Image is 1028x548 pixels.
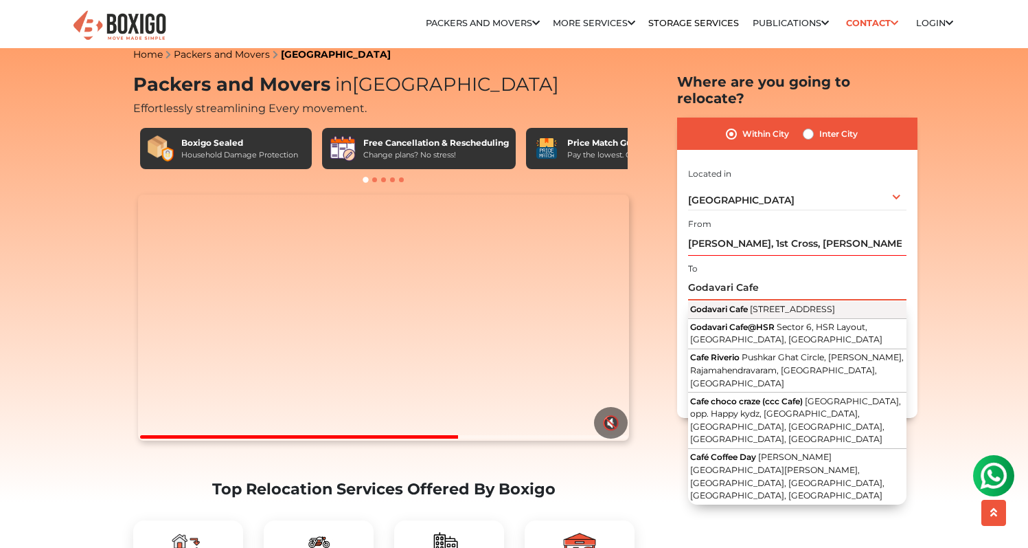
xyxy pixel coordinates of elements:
[688,349,906,393] button: Cafe Riverio Pushkar Ghat Circle, [PERSON_NAME], Rajamahendravaram, [GEOGRAPHIC_DATA], [GEOGRAPHI...
[688,319,906,350] button: Godavari Cafe@HSR Sector 6, HSR Layout, [GEOGRAPHIC_DATA], [GEOGRAPHIC_DATA]
[742,126,789,142] label: Within City
[688,276,906,300] input: Select Building or Nearest Landmark
[916,18,953,28] a: Login
[71,9,168,43] img: Boxigo
[688,218,711,230] label: From
[363,149,509,161] div: Change plans? No stress!
[594,407,628,439] button: 🔇
[533,135,560,162] img: Price Match Guarantee
[553,18,635,28] a: More services
[147,135,174,162] img: Boxigo Sealed
[677,74,917,107] h2: Where are you going to relocate?
[688,232,906,256] input: Select Building or Nearest Landmark
[690,304,748,314] span: Godavari Cafe
[753,18,829,28] a: Publications
[14,14,41,41] img: whatsapp-icon.svg
[133,102,367,115] span: Effortlessly streamlining Every movement.
[819,126,858,142] label: Inter City
[330,73,559,96] span: [GEOGRAPHIC_DATA]
[567,149,672,161] div: Pay the lowest. Guaranteed!
[174,48,270,61] a: Packers and Movers
[363,137,509,149] div: Free Cancellation & Rescheduling
[688,393,906,449] button: Cafe choco craze (ccc Cafe) [GEOGRAPHIC_DATA], opp. Happy kydz, [GEOGRAPHIC_DATA], [GEOGRAPHIC_DA...
[690,452,756,462] span: Café Coffee Day
[281,48,391,61] a: [GEOGRAPHIC_DATA]
[688,194,795,206] span: [GEOGRAPHIC_DATA]
[688,449,906,505] button: Café Coffee Day [PERSON_NAME][GEOGRAPHIC_DATA][PERSON_NAME], [GEOGRAPHIC_DATA], [GEOGRAPHIC_DATA]...
[690,322,775,332] span: Godavari Cafe@HSR
[567,137,672,149] div: Price Match Guarantee
[690,396,803,406] span: Cafe choco craze (ccc Cafe)
[329,135,356,162] img: Free Cancellation & Rescheduling
[690,352,740,362] span: Cafe Riverio
[335,73,352,96] span: in
[181,137,298,149] div: Boxigo Sealed
[138,195,629,441] video: Your browser does not support the video tag.
[133,74,635,96] h1: Packers and Movers
[981,500,1006,526] button: scroll up
[842,12,903,34] a: Contact
[750,304,835,314] span: [STREET_ADDRESS]
[690,452,884,501] span: [PERSON_NAME][GEOGRAPHIC_DATA][PERSON_NAME], [GEOGRAPHIC_DATA], [GEOGRAPHIC_DATA], [GEOGRAPHIC_DA...
[688,168,731,180] label: Located in
[690,322,882,345] span: Sector 6, HSR Layout, [GEOGRAPHIC_DATA], [GEOGRAPHIC_DATA]
[426,18,540,28] a: Packers and Movers
[690,352,904,388] span: Pushkar Ghat Circle, [PERSON_NAME], Rajamahendravaram, [GEOGRAPHIC_DATA], [GEOGRAPHIC_DATA]
[133,480,635,498] h2: Top Relocation Services Offered By Boxigo
[133,48,163,61] a: Home
[688,263,698,275] label: To
[688,301,906,319] button: Godavari Cafe [STREET_ADDRESS]
[181,149,298,161] div: Household Damage Protection
[648,18,739,28] a: Storage Services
